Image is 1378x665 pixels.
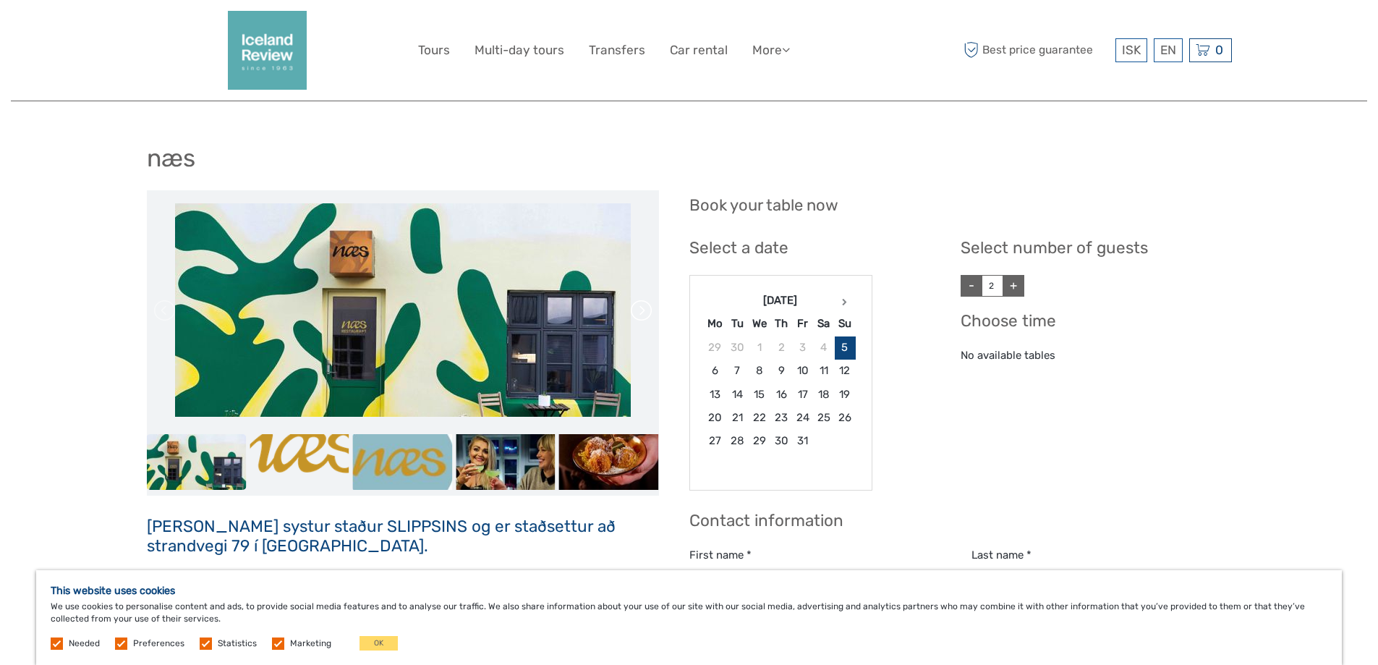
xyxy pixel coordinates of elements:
a: Car rental [670,40,728,61]
td: 2 [770,336,792,359]
label: Preferences [133,638,184,650]
h1: næs [147,143,195,173]
button: OK [360,636,398,651]
img: f1093700baa847c6a1250a7c928696bb_slider_thumbnail.jpg [146,434,246,490]
td: 14 [726,383,748,406]
td: 19 [834,383,855,406]
td: 3 [792,336,813,359]
a: Tours [418,40,450,61]
td: 23 [770,407,792,430]
td: 9 [770,360,792,383]
a: Transfers [589,40,645,61]
a: - [961,275,982,297]
th: Tu [726,313,748,336]
td: 10 [792,360,813,383]
img: 2352-2242c590-57d0-4cbf-9375-f685811e12ac_logo_big.png [228,11,307,90]
td: 20 [703,407,726,430]
label: Last name * [971,548,1032,563]
img: 063f3d6cdf00456cba91f5ae80667b93_slider_thumbnail.jpg [456,434,556,490]
div: We use cookies to personalise content and ads, to provide social media features and to analyse ou... [36,570,1342,665]
div: EN [1154,38,1183,62]
th: Su [834,313,855,336]
span: 0 [1213,43,1225,57]
label: First name * [689,548,752,563]
td: 15 [748,383,770,406]
td: 7 [726,360,748,383]
td: 17 [792,383,813,406]
h3: Select a date [689,238,930,258]
span: ISK [1122,43,1141,57]
td: 31 [792,430,813,453]
td: 12 [834,360,855,383]
td: 16 [770,383,792,406]
h2: Book your table now [689,196,838,215]
td: 21 [726,407,748,430]
td: 26 [834,407,855,430]
th: [DATE] [726,289,834,312]
th: Fr [792,313,813,336]
h3: Contact information [689,511,1232,530]
td: 13 [703,383,726,406]
td: 27 [703,430,726,453]
td: 11 [813,360,834,383]
h3: [PERSON_NAME] systur staður SLIPPSINS og er staðsettur að strandvegi 79 í [GEOGRAPHIC_DATA]. [147,517,659,556]
a: More [752,40,790,61]
td: 29 [748,430,770,453]
label: Statistics [218,638,257,650]
th: Sa [813,313,834,336]
td: 30 [726,336,748,359]
a: + [1003,275,1024,297]
th: Mo [703,313,726,336]
a: Multi-day tours [475,40,564,61]
td: 6 [703,360,726,383]
td: 4 [813,336,834,359]
td: 28 [726,430,748,453]
img: db303a8b4d554acd925508dfdcee6965_slider_thumbnail.jpg [353,434,453,490]
td: 30 [770,430,792,453]
span: Best price guarantee [961,38,1112,62]
img: 83372569c2364272b658d2ee17f9a69d_slider_thumbnail.png [250,434,349,490]
td: 5 [834,336,855,359]
td: 25 [813,407,834,430]
label: Marketing [290,638,331,650]
td: 22 [748,407,770,430]
td: 1 [748,336,770,359]
h3: Choose time [961,311,1232,331]
div: No available tables [961,348,1232,363]
td: 8 [748,360,770,383]
h5: This website uses cookies [51,585,1327,597]
td: 24 [792,407,813,430]
th: Th [770,313,792,336]
th: We [748,313,770,336]
td: 29 [703,336,726,359]
h3: Select number of guests [961,238,1232,258]
img: f1093700baa847c6a1250a7c928696bb_main_slider.jpg [175,203,631,417]
label: Needed [69,638,100,650]
td: 18 [813,383,834,406]
img: 99dd312a652f4c348eb873ddb024e772_slider_thumbnail.jpg [559,434,659,490]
